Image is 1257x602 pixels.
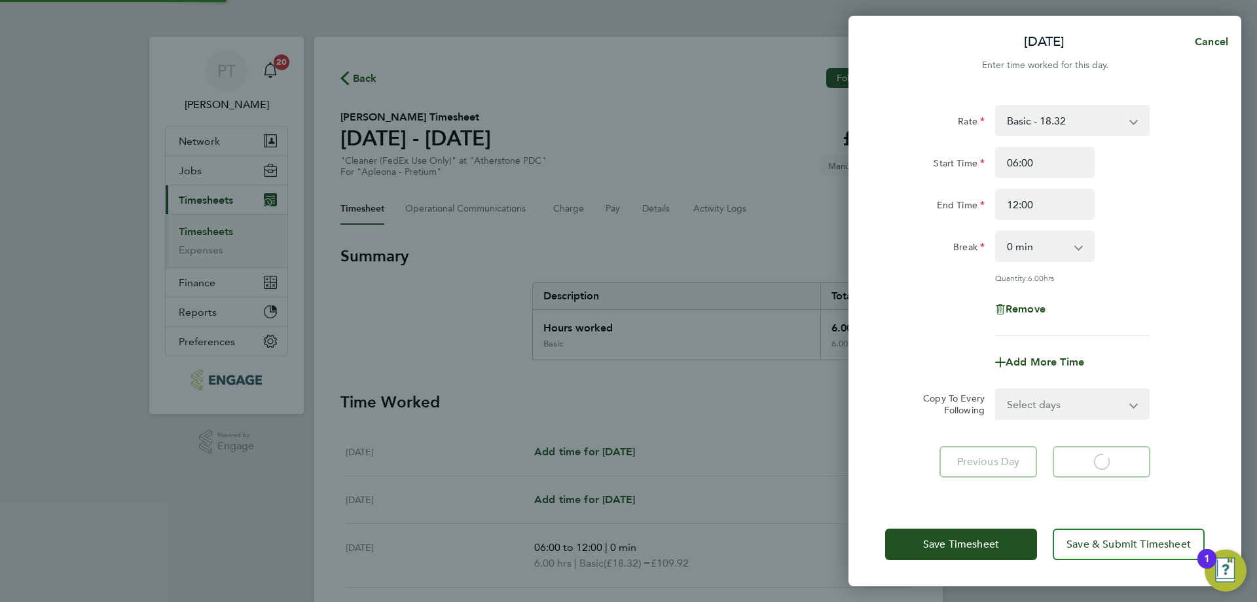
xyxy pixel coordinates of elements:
button: Cancel [1174,29,1241,55]
button: Save Timesheet [885,529,1037,560]
label: Start Time [934,157,985,173]
span: Save Timesheet [923,538,999,551]
label: Copy To Every Following [913,392,985,416]
label: Break [953,241,985,257]
label: End Time [937,199,985,215]
div: 1 [1204,559,1210,576]
label: Rate [958,115,985,131]
span: Cancel [1191,35,1228,48]
div: Quantity: hrs [995,273,1150,283]
input: E.g. 18:00 [995,189,1095,220]
span: Add More Time [1006,356,1084,368]
span: 6.00 [1028,273,1044,283]
div: Enter time worked for this day. [848,58,1241,73]
span: Save & Submit Timesheet [1066,538,1191,551]
p: [DATE] [1024,33,1065,51]
button: Open Resource Center, 1 new notification [1205,550,1247,592]
button: Remove [995,304,1046,314]
button: Save & Submit Timesheet [1053,529,1205,560]
span: Remove [1006,303,1046,315]
button: Add More Time [995,357,1084,367]
input: E.g. 08:00 [995,147,1095,178]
